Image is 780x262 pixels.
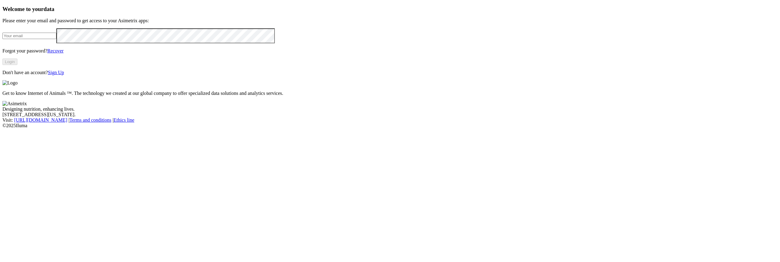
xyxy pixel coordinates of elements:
a: Ethics line [114,117,134,123]
div: Visit : | | [2,117,778,123]
a: Sign Up [48,70,64,75]
p: Please enter your email and password to get access to your Asimetrix apps: [2,18,778,23]
p: Don't have an account? [2,70,778,75]
a: Terms and conditions [69,117,112,123]
div: [STREET_ADDRESS][US_STATE]. [2,112,778,117]
p: Get to know Internet of Animals ™. The technology we created at our global company to offer speci... [2,91,778,96]
input: Your email [2,33,56,39]
img: Logo [2,80,18,86]
div: © 2025 Iluma [2,123,778,128]
button: Login [2,59,17,65]
h3: Welcome to your [2,6,778,13]
img: Asimetrix [2,101,27,106]
a: Recover [47,48,63,53]
a: [URL][DOMAIN_NAME] [14,117,67,123]
span: data [44,6,54,12]
p: Forgot your password? [2,48,778,54]
div: Designing nutrition, enhancing lives. [2,106,778,112]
